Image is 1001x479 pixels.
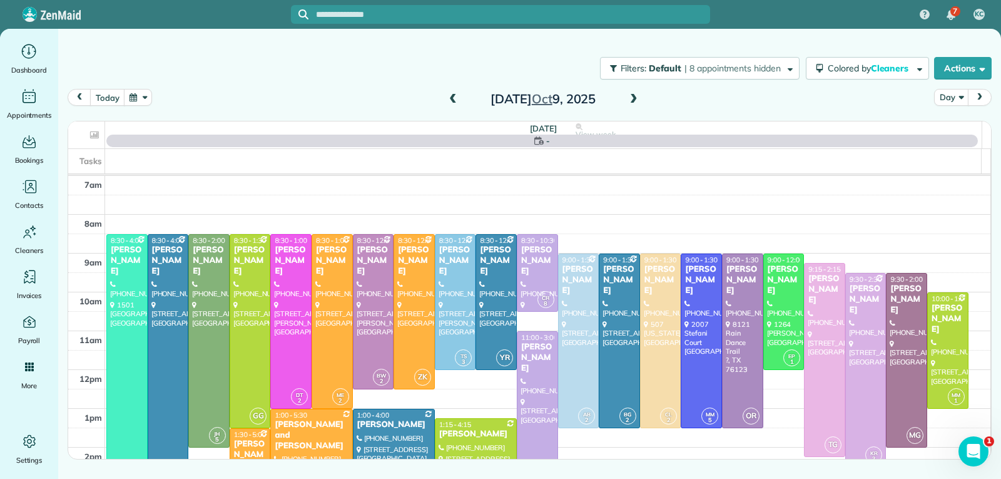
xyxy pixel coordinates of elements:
div: [PERSON_NAME] [439,245,472,277]
span: 9:00 - 1:30 [726,255,759,264]
a: Dashboard [5,41,53,76]
a: Settings [5,431,53,466]
small: 1 [784,356,800,368]
small: 5 [210,434,225,446]
div: [PERSON_NAME] [357,420,431,430]
small: 2 [292,395,307,407]
button: Filters: Default | 8 appointments hidden [600,57,800,80]
span: 2pm [84,451,102,461]
span: 10:00 - 1:00 [932,294,968,303]
div: [PERSON_NAME] [151,245,185,277]
a: Bookings [5,131,53,167]
div: [PERSON_NAME] [192,245,226,277]
span: - [546,135,550,147]
button: today [90,89,124,106]
span: 8:30 - 4:00 [111,236,143,245]
span: EP [788,353,795,359]
span: 8:30 - 12:30 [357,236,394,245]
span: Cleaners [15,244,43,257]
span: 7 [953,6,957,16]
small: 2 [579,415,594,426]
span: CH [542,294,550,301]
span: 1:00 - 5:30 [275,411,307,420]
span: 1:30 - 5:00 [234,430,267,439]
div: [PERSON_NAME] [357,245,390,277]
div: [PERSON_NAME] [890,284,923,316]
span: Contacts [15,199,43,212]
small: 2 [661,415,676,426]
span: View week [576,130,616,140]
span: 1:15 - 4:15 [439,420,472,429]
span: ME [337,391,344,398]
div: [PERSON_NAME] [931,303,965,335]
small: 3 [455,356,471,368]
span: JH [214,430,220,437]
div: [PERSON_NAME] [849,284,883,316]
small: 3 [866,453,882,465]
div: [PERSON_NAME] [521,245,554,277]
span: 9:00 - 1:30 [644,255,677,264]
span: 9:00 - 1:30 [562,255,595,264]
span: CL [665,411,672,418]
span: 8:30 - 4:00 [152,236,185,245]
div: [PERSON_NAME] and [PERSON_NAME] [274,420,348,451]
h2: [DATE] 9, 2025 [465,92,621,106]
button: Day [934,89,968,106]
span: 8:30 - 1:00 [316,236,348,245]
span: AB [583,411,591,418]
span: BW [377,372,387,379]
span: ZK [414,369,431,386]
span: Tasks [79,156,102,166]
a: Invoices [5,267,53,302]
span: 8:30 - 12:00 [439,236,475,245]
span: 8:30 - 2:00 [193,236,225,245]
span: Payroll [18,334,41,347]
span: 9am [84,257,102,267]
div: [PERSON_NAME] [684,264,718,296]
button: prev [68,89,91,106]
span: 12pm [79,374,102,384]
div: [PERSON_NAME] [767,264,801,296]
div: [PERSON_NAME] [315,245,349,277]
span: Default [649,63,682,74]
span: 7am [84,180,102,190]
small: 2 [333,395,348,407]
div: [PERSON_NAME] [726,264,760,296]
div: [PERSON_NAME] [562,264,596,296]
small: 1 [948,395,964,407]
span: KR [870,450,878,456]
a: Payroll [5,312,53,347]
span: MM [952,391,960,398]
button: Focus search [291,9,308,19]
span: MG [907,427,923,444]
span: OR [743,408,760,425]
span: TG [825,436,841,453]
span: 9:00 - 1:30 [603,255,636,264]
span: 9:30 - 2:30 [850,275,882,284]
span: | 8 appointments hidden [684,63,781,74]
span: 8:30 - 1:00 [275,236,307,245]
a: Appointments [5,86,53,121]
span: 9:30 - 2:00 [890,275,923,284]
span: Oct [532,91,552,106]
small: 2 [373,376,389,388]
span: Bookings [15,154,44,167]
div: [PERSON_NAME] [233,245,267,277]
span: GG [250,408,267,425]
div: [PERSON_NAME] [808,274,841,306]
span: KC [975,9,983,19]
a: Filters: Default | 8 appointments hidden [594,57,800,80]
div: [PERSON_NAME] [644,264,678,296]
span: BG [624,411,631,418]
iframe: Intercom live chat [958,436,988,466]
div: [PERSON_NAME] [274,245,308,277]
span: 8:30 - 12:30 [398,236,434,245]
span: 10am [79,296,102,306]
span: Settings [16,454,43,466]
div: [PERSON_NAME] [479,245,513,277]
span: 8:30 - 1:30 [234,236,267,245]
span: Colored by [828,63,913,74]
span: [DATE] [530,123,557,133]
span: Invoices [17,289,42,302]
a: Cleaners [5,222,53,257]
